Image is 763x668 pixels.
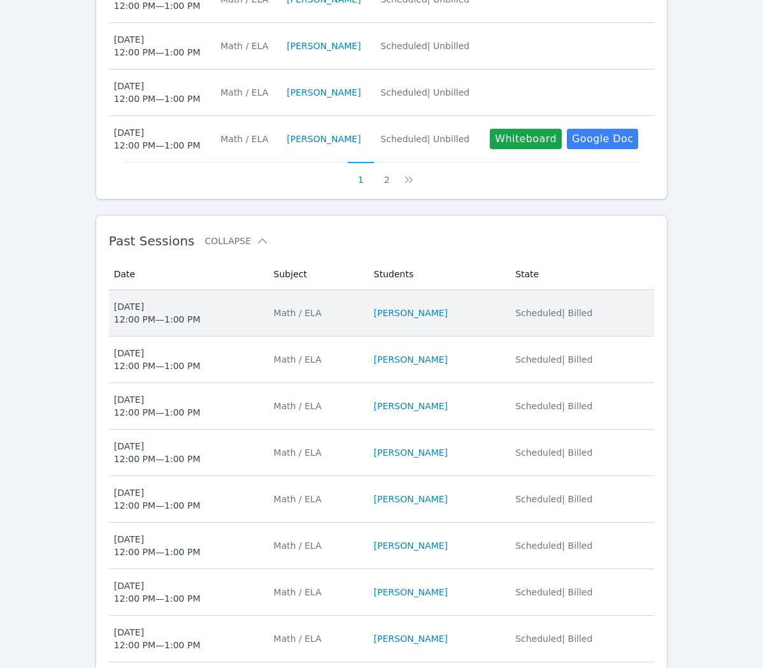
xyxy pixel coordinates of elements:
div: Math / ELA [274,632,359,645]
div: [DATE] 12:00 PM — 1:00 PM [114,626,201,651]
a: [PERSON_NAME] [374,400,448,412]
tr: [DATE]12:00 PM—1:00 PMMath / ELA[PERSON_NAME]Scheduled| Billed [109,383,655,430]
tr: [DATE]12:00 PM—1:00 PMMath / ELA[PERSON_NAME]Scheduled| Billed [109,523,655,569]
span: Scheduled | Billed [515,401,592,411]
div: Math / ELA [220,40,271,52]
span: Scheduled | Billed [515,447,592,458]
div: [DATE] 12:00 PM — 1:00 PM [114,533,201,558]
div: Math / ELA [274,539,359,552]
div: Math / ELA [220,86,271,99]
button: Whiteboard [490,129,562,149]
a: [PERSON_NAME] [374,353,448,366]
div: [DATE] 12:00 PM — 1:00 PM [114,33,201,59]
tr: [DATE]12:00 PM—1:00 PMMath / ELA[PERSON_NAME]Scheduled| Unbilled [109,69,655,116]
tr: [DATE]12:00 PM—1:00 PMMath / ELA[PERSON_NAME]Scheduled| Billed [109,430,655,476]
span: Scheduled | Unbilled [381,87,470,98]
a: [PERSON_NAME] [374,539,448,552]
div: Math / ELA [220,133,271,145]
th: Students [366,259,508,290]
div: [DATE] 12:00 PM — 1:00 PM [114,80,201,105]
div: Math / ELA [274,400,359,412]
div: [DATE] 12:00 PM — 1:00 PM [114,440,201,465]
div: [DATE] 12:00 PM — 1:00 PM [114,126,201,152]
tr: [DATE]12:00 PM—1:00 PMMath / ELA[PERSON_NAME]Scheduled| Billed [109,569,655,616]
div: [DATE] 12:00 PM — 1:00 PM [114,579,201,605]
span: Scheduled | Unbilled [381,134,470,144]
div: Math / ELA [274,353,359,366]
tr: [DATE]12:00 PM—1:00 PMMath / ELA[PERSON_NAME]Scheduled| Billed [109,616,655,662]
a: [PERSON_NAME] [374,446,448,459]
span: Scheduled | Billed [515,634,592,644]
div: [DATE] 12:00 PM — 1:00 PM [114,300,201,326]
a: [PERSON_NAME] [287,40,360,52]
tr: [DATE]12:00 PM—1:00 PMMath / ELA[PERSON_NAME]Scheduled| Billed [109,476,655,523]
div: [DATE] 12:00 PM — 1:00 PM [114,393,201,419]
tr: [DATE]12:00 PM—1:00 PMMath / ELA[PERSON_NAME]Scheduled| Billed [109,337,655,383]
tr: [DATE]12:00 PM—1:00 PMMath / ELA[PERSON_NAME]Scheduled| Billed [109,290,655,337]
a: [PERSON_NAME] [374,632,448,645]
span: Scheduled | Billed [515,354,592,365]
span: Scheduled | Billed [515,541,592,551]
button: 1 [348,162,374,186]
span: Scheduled | Unbilled [381,41,470,51]
a: [PERSON_NAME] [374,493,448,505]
button: Collapse [205,235,269,247]
th: Subject [266,259,366,290]
a: [PERSON_NAME] [287,133,360,145]
a: [PERSON_NAME] [374,586,448,599]
a: [PERSON_NAME] [287,86,360,99]
span: Scheduled | Billed [515,494,592,504]
span: Past Sessions [109,233,195,249]
tr: [DATE]12:00 PM—1:00 PMMath / ELA[PERSON_NAME]Scheduled| Unbilled [109,23,655,69]
span: Scheduled | Billed [515,587,592,597]
a: Google Doc [567,129,638,149]
div: Math / ELA [274,586,359,599]
a: [PERSON_NAME] [374,307,448,319]
div: Math / ELA [274,307,359,319]
div: [DATE] 12:00 PM — 1:00 PM [114,486,201,512]
th: State [508,259,654,290]
th: Date [109,259,266,290]
span: Scheduled | Billed [515,308,592,318]
tr: [DATE]12:00 PM—1:00 PMMath / ELA[PERSON_NAME]Scheduled| UnbilledWhiteboardGoogle Doc [109,116,655,162]
button: 2 [374,162,400,186]
div: Math / ELA [274,493,359,505]
div: [DATE] 12:00 PM — 1:00 PM [114,347,201,372]
div: Math / ELA [274,446,359,459]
